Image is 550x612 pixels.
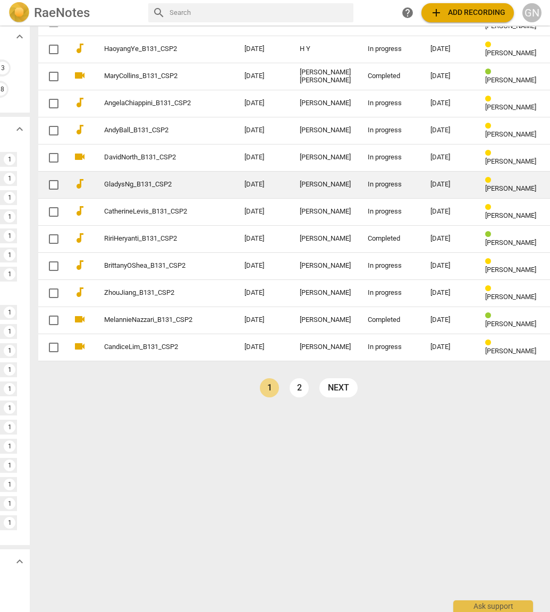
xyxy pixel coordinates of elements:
a: Page 2 [290,378,309,397]
div: 1 [4,479,15,490]
div: H Y [300,45,351,53]
div: [PERSON_NAME] [300,99,351,107]
a: RiriHeryanti_B131_CSP2 [104,235,206,243]
td: [DATE] [236,117,291,144]
span: audiotrack [73,177,86,190]
div: 1 [4,460,15,471]
div: [DATE] [430,208,468,216]
a: MelannieNazzari_B131_CSP2 [104,316,206,324]
div: [DATE] [430,289,468,297]
button: Upload [421,3,514,22]
div: [DATE] [430,316,468,324]
span: audiotrack [73,96,86,109]
td: [DATE] [236,225,291,252]
div: 1 [4,154,15,165]
div: [DATE] [430,343,468,351]
input: Search [170,4,349,21]
div: 1 [4,326,15,337]
div: [PERSON_NAME] [300,262,351,270]
div: [PERSON_NAME] [300,154,351,161]
div: [PERSON_NAME] [300,343,351,351]
td: [DATE] [236,334,291,361]
span: search [153,6,165,19]
span: Review status: in progress [485,122,495,130]
td: [DATE] [236,144,291,171]
span: audiotrack [73,123,86,136]
span: Review status: in progress [485,339,495,347]
a: CatherineLevis_B131_CSP2 [104,208,206,216]
span: audiotrack [73,232,86,244]
img: Logo [9,2,30,23]
button: Show more [12,554,28,569]
div: 1 [4,268,15,280]
div: [PERSON_NAME] [300,235,351,243]
a: HaoyangYe_B131_CSP2 [104,45,206,53]
div: In progress [368,289,413,297]
span: Review status: in progress [485,258,495,266]
div: [DATE] [430,99,468,107]
span: [PERSON_NAME] [485,347,536,355]
div: [DATE] [430,235,468,243]
span: [PERSON_NAME] [485,130,536,138]
span: audiotrack [73,205,86,217]
div: [DATE] [430,181,468,189]
div: 1 [4,498,15,509]
td: [DATE] [236,63,291,90]
span: [PERSON_NAME] [485,157,536,165]
div: In progress [368,262,413,270]
span: [PERSON_NAME] [485,49,536,57]
div: Completed [368,316,413,324]
span: help [401,6,414,19]
span: Review status: in progress [485,203,495,211]
a: DavidNorth_B131_CSP2 [104,154,206,161]
div: [PERSON_NAME] [PERSON_NAME] [300,69,351,84]
div: 1 [4,440,15,452]
button: GN [522,3,541,22]
div: Completed [368,235,413,243]
a: AndyBall_B131_CSP2 [104,126,206,134]
span: Review status: in progress [485,95,495,103]
a: BrittanyOShea_B131_CSP2 [104,262,206,270]
a: Help [398,3,417,22]
div: 1 [4,402,15,414]
div: In progress [368,181,413,189]
span: Review status: in progress [485,176,495,184]
div: 1 [4,345,15,356]
div: 1 [4,307,15,318]
div: In progress [368,99,413,107]
div: 1 [4,421,15,433]
div: [DATE] [430,262,468,270]
span: audiotrack [73,42,86,55]
div: 1 [4,192,15,203]
span: Review status: in progress [485,41,495,49]
td: [DATE] [236,36,291,63]
div: In progress [368,45,413,53]
span: Review status: completed [485,68,495,76]
span: [PERSON_NAME] [485,293,536,301]
span: [PERSON_NAME] [485,76,536,84]
div: Ask support [453,600,533,612]
div: 1 [4,211,15,223]
div: In progress [368,343,413,351]
div: [PERSON_NAME] [300,316,351,324]
a: GladysNg_B131_CSP2 [104,181,206,189]
span: Review status: completed [485,312,495,320]
div: 1 [4,364,15,376]
div: 1 [4,173,15,184]
div: [PERSON_NAME] [300,208,351,216]
div: [DATE] [430,154,468,161]
span: videocam [73,69,86,82]
div: 1 [4,230,15,242]
div: [PERSON_NAME] [300,126,351,134]
div: [PERSON_NAME] [300,289,351,297]
td: [DATE] [236,252,291,279]
div: 1 [4,383,15,395]
span: add [430,6,443,19]
span: videocam [73,340,86,353]
button: Show more [12,121,28,137]
span: [PERSON_NAME] [485,184,536,192]
a: AngelaChiappini_B131_CSP2 [104,99,206,107]
span: [PERSON_NAME] [485,320,536,328]
span: videocam [73,150,86,163]
td: [DATE] [236,307,291,334]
